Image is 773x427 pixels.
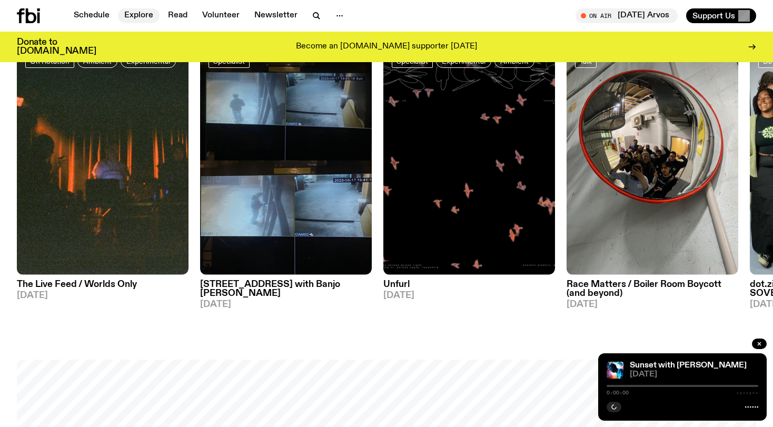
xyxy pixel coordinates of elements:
[576,8,678,23] button: On Air[DATE] Arvos
[383,280,555,289] h3: Unfurl
[383,291,555,300] span: [DATE]
[383,275,555,300] a: Unfurl[DATE]
[118,8,160,23] a: Explore
[630,361,747,370] a: Sunset with [PERSON_NAME]
[67,8,116,23] a: Schedule
[567,280,738,298] h3: Race Matters / Boiler Room Boycott (and beyond)
[17,280,189,289] h3: The Live Feed / Worlds Only
[162,8,194,23] a: Read
[200,300,372,309] span: [DATE]
[692,11,735,21] span: Support Us
[567,300,738,309] span: [DATE]
[200,275,372,309] a: [STREET_ADDRESS] with Banjo [PERSON_NAME][DATE]
[17,275,189,300] a: The Live Feed / Worlds Only[DATE]
[296,42,477,52] p: Become an [DOMAIN_NAME] supporter [DATE]
[686,8,756,23] button: Support Us
[630,371,758,379] span: [DATE]
[736,390,758,395] span: -:--:--
[567,275,738,309] a: Race Matters / Boiler Room Boycott (and beyond)[DATE]
[196,8,246,23] a: Volunteer
[567,46,738,275] img: A photo of the Race Matters team taken in a rear view or "blindside" mirror. A bunch of people of...
[17,46,189,275] img: A grainy film image of shadowy band figures on stage, with red light behind them
[607,362,623,379] img: Simon Caldwell stands side on, looking downwards. He has headphones on. Behind him is a brightly ...
[17,38,96,56] h3: Donate to [DOMAIN_NAME]
[248,8,304,23] a: Newsletter
[17,291,189,300] span: [DATE]
[607,390,629,395] span: 0:00:00
[200,280,372,298] h3: [STREET_ADDRESS] with Banjo [PERSON_NAME]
